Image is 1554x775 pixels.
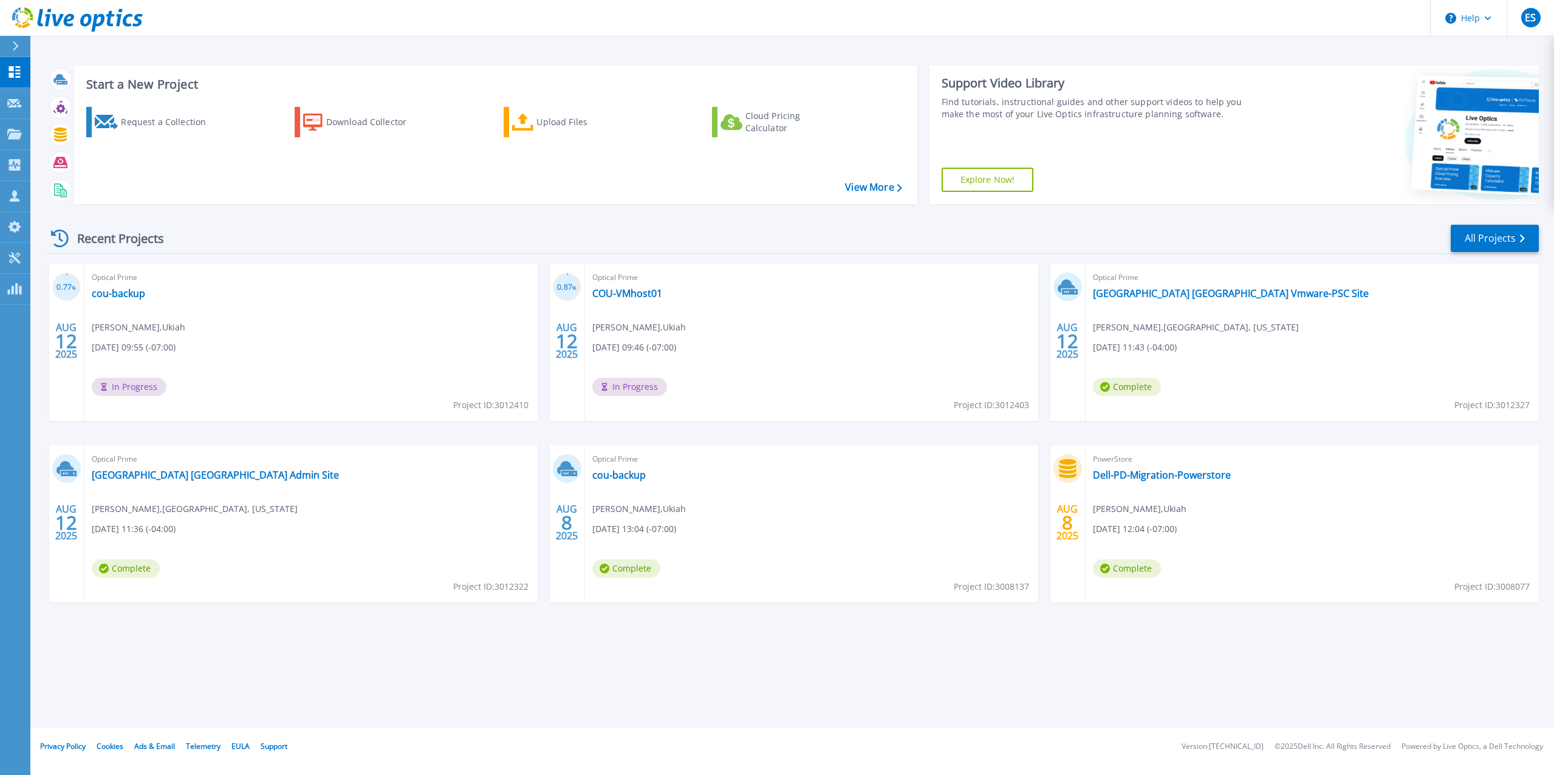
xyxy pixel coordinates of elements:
span: % [72,284,76,291]
li: Powered by Live Optics, a Dell Technology [1402,743,1543,751]
span: Complete [592,559,660,578]
div: AUG 2025 [555,319,578,363]
a: cou-backup [92,287,145,299]
a: EULA [231,741,250,751]
span: Optical Prime [592,271,1031,284]
span: Project ID: 3012403 [954,398,1029,412]
a: cou-backup [592,469,646,481]
a: Upload Files [504,107,639,137]
span: Optical Prime [592,452,1031,466]
span: Complete [1093,378,1161,396]
span: Complete [92,559,160,578]
span: [PERSON_NAME] , Ukiah [1093,502,1186,516]
a: Telemetry [186,741,221,751]
div: AUG 2025 [55,319,78,363]
div: Download Collector [326,110,423,134]
span: [DATE] 09:46 (-07:00) [592,341,676,354]
a: View More [845,182,902,193]
span: In Progress [592,378,667,396]
div: Support Video Library [942,75,1257,91]
span: Project ID: 3008077 [1454,580,1530,593]
div: Upload Files [536,110,634,134]
span: Optical Prime [92,452,530,466]
a: Privacy Policy [40,741,86,751]
div: Find tutorials, instructional guides and other support videos to help you make the most of your L... [942,96,1257,120]
span: Project ID: 3012410 [453,398,529,412]
li: © 2025 Dell Inc. All Rights Reserved [1275,743,1391,751]
span: [PERSON_NAME] , Ukiah [592,321,686,334]
a: All Projects [1451,225,1539,252]
a: Ads & Email [134,741,175,751]
span: Optical Prime [92,271,530,284]
a: Cookies [97,741,123,751]
span: [PERSON_NAME] , Ukiah [92,321,185,334]
li: Version: [TECHNICAL_ID] [1182,743,1264,751]
div: AUG 2025 [1056,500,1079,545]
span: Project ID: 3008137 [954,580,1029,593]
div: AUG 2025 [55,500,78,545]
span: % [572,284,577,291]
span: [DATE] 09:55 (-07:00) [92,341,176,354]
div: Cloud Pricing Calculator [745,110,843,134]
span: Project ID: 3012322 [453,580,529,593]
span: Optical Prime [1093,271,1532,284]
h3: 0.77 [52,281,81,295]
a: COU-VMhost01 [592,287,662,299]
span: Project ID: 3012327 [1454,398,1530,412]
span: 12 [1056,336,1078,346]
span: [DATE] 13:04 (-07:00) [592,522,676,536]
span: [PERSON_NAME] , [GEOGRAPHIC_DATA], [US_STATE] [1093,321,1299,334]
h3: Start a New Project [86,78,902,91]
div: AUG 2025 [555,500,578,545]
a: Dell-PD-Migration-Powerstore [1093,469,1231,481]
span: [PERSON_NAME] , Ukiah [592,502,686,516]
a: Cloud Pricing Calculator [712,107,847,137]
span: [DATE] 12:04 (-07:00) [1093,522,1177,536]
span: 8 [1062,517,1073,528]
span: Complete [1093,559,1161,578]
a: Download Collector [295,107,430,137]
span: 12 [55,336,77,346]
a: [GEOGRAPHIC_DATA] [GEOGRAPHIC_DATA] Admin Site [92,469,339,481]
span: In Progress [92,378,166,396]
span: ES [1525,13,1536,22]
div: Request a Collection [121,110,218,134]
a: Support [261,741,287,751]
div: Recent Projects [47,224,180,253]
a: Explore Now! [942,168,1034,192]
a: [GEOGRAPHIC_DATA] [GEOGRAPHIC_DATA] Vmware-PSC Site [1093,287,1369,299]
span: [DATE] 11:36 (-04:00) [92,522,176,536]
span: 12 [55,517,77,528]
div: AUG 2025 [1056,319,1079,363]
span: [PERSON_NAME] , [GEOGRAPHIC_DATA], [US_STATE] [92,502,298,516]
span: [DATE] 11:43 (-04:00) [1093,341,1177,354]
span: PowerStore [1093,452,1532,466]
span: 12 [556,336,578,346]
h3: 0.87 [553,281,581,295]
span: 8 [561,517,572,528]
a: Request a Collection [86,107,222,137]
